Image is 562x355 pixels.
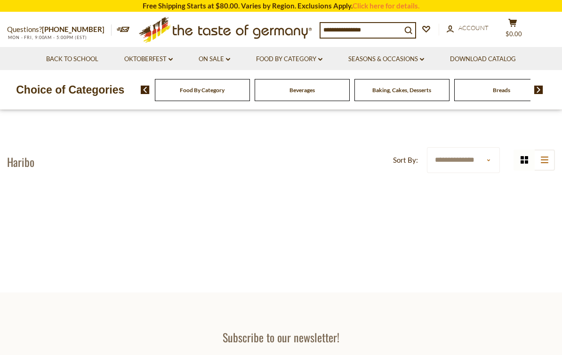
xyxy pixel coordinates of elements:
p: Questions? [7,24,112,36]
span: MON - FRI, 9:00AM - 5:00PM (EST) [7,35,87,40]
a: Baking, Cakes, Desserts [372,87,431,94]
a: Account [447,23,489,33]
a: Back to School [46,54,98,64]
a: Seasons & Occasions [348,54,424,64]
a: [PHONE_NUMBER] [42,25,104,33]
span: $0.00 [506,30,522,38]
a: Breads [493,87,510,94]
a: Beverages [289,87,315,94]
button: $0.00 [498,18,527,42]
a: Oktoberfest [124,54,173,64]
img: previous arrow [141,86,150,94]
a: Download Catalog [450,54,516,64]
label: Sort By: [393,154,418,166]
a: On Sale [199,54,230,64]
img: next arrow [534,86,543,94]
span: Account [458,24,489,32]
a: Food By Category [180,87,225,94]
h1: Haribo [7,155,34,169]
a: Food By Category [256,54,322,64]
h3: Subscribe to our newsletter! [143,330,419,344]
a: Click here for details. [353,1,419,10]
